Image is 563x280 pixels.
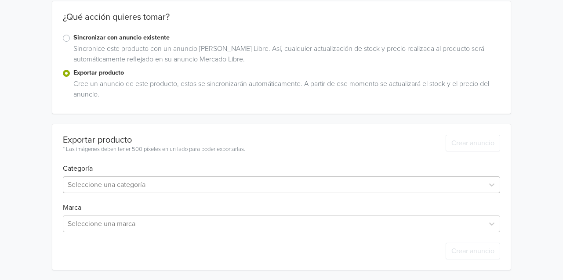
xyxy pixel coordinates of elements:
[73,68,500,78] label: Exportar producto
[63,154,500,173] h6: Categoría
[446,243,500,259] button: Crear anuncio
[446,135,500,151] button: Crear anuncio
[63,193,500,212] h6: Marca
[63,145,245,154] div: * Las imágenes deben tener 500 píxeles en un lado para poder exportarlas.
[70,79,500,103] div: Cree un anuncio de este producto, estos se sincronizarán automáticamente. A partir de ese momento...
[63,135,245,145] div: Exportar producto
[73,33,500,43] label: Sincronizar con anuncio existente
[70,43,500,68] div: Sincronice este producto con un anuncio [PERSON_NAME] Libre. Así, cualquier actualización de stoc...
[52,12,511,33] div: ¿Qué acción quieres tomar?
